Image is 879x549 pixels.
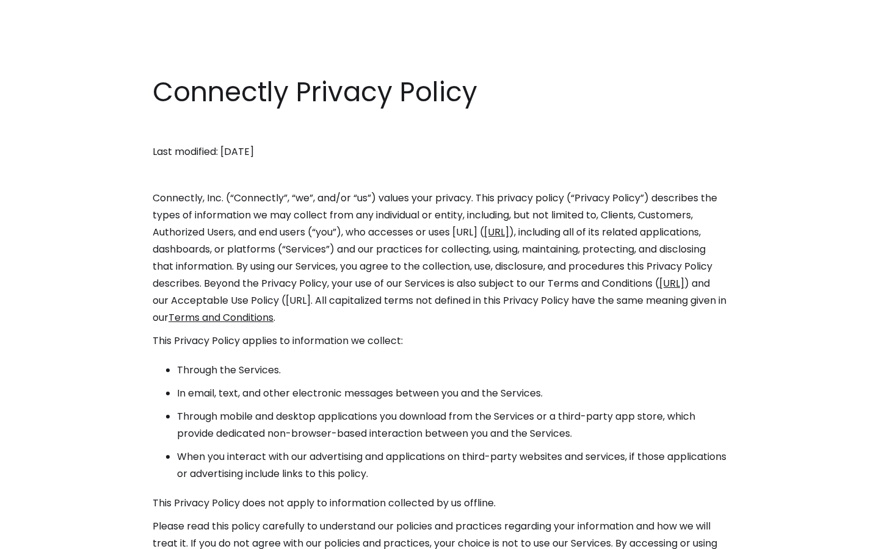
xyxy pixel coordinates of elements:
[153,495,726,512] p: This Privacy Policy does not apply to information collected by us offline.
[12,526,73,545] aside: Language selected: English
[153,167,726,184] p: ‍
[177,362,726,379] li: Through the Services.
[177,385,726,402] li: In email, text, and other electronic messages between you and the Services.
[153,143,726,160] p: Last modified: [DATE]
[177,448,726,483] li: When you interact with our advertising and applications on third-party websites and services, if ...
[168,310,273,325] a: Terms and Conditions
[153,190,726,326] p: Connectly, Inc. (“Connectly”, “we”, and/or “us”) values your privacy. This privacy policy (“Priva...
[153,332,726,350] p: This Privacy Policy applies to information we collect:
[153,120,726,137] p: ‍
[484,225,509,239] a: [URL]
[24,528,73,545] ul: Language list
[177,408,726,442] li: Through mobile and desktop applications you download from the Services or a third-party app store...
[153,73,726,111] h1: Connectly Privacy Policy
[659,276,684,290] a: [URL]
